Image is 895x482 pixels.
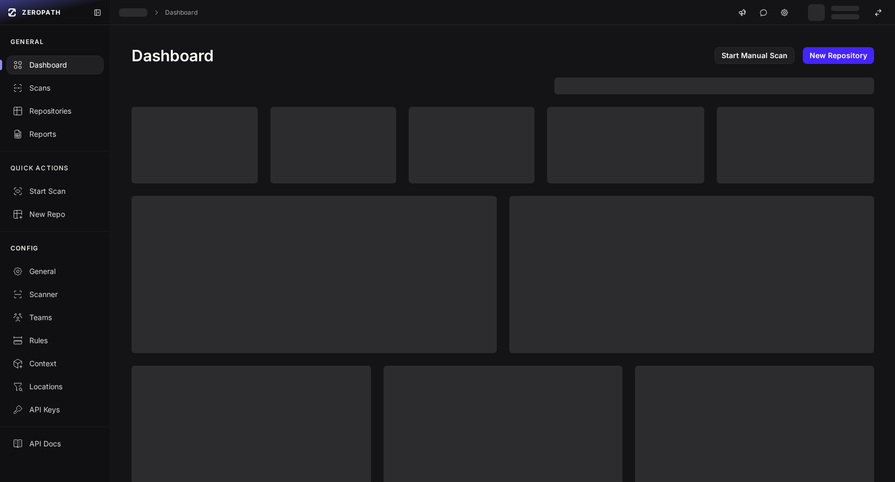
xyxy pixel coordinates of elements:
[13,186,97,196] div: Start Scan
[13,83,97,93] div: Scans
[13,404,97,415] div: API Keys
[13,266,97,277] div: General
[13,358,97,369] div: Context
[13,209,97,220] div: New Repo
[13,129,97,139] div: Reports
[165,8,198,17] a: Dashboard
[13,106,97,116] div: Repositories
[13,312,97,323] div: Teams
[13,335,97,346] div: Rules
[152,9,160,16] svg: chevron right,
[13,60,97,70] div: Dashboard
[4,4,85,21] a: ZEROPATH
[803,47,874,64] a: New Repository
[22,8,61,17] span: ZEROPATH
[715,47,794,64] a: Start Manual Scan
[119,8,198,17] nav: breadcrumb
[13,289,97,300] div: Scanner
[10,164,69,172] p: QUICK ACTIONS
[10,38,44,46] p: GENERAL
[10,244,38,253] p: CONFIG
[13,381,97,392] div: Locations
[132,46,214,65] h1: Dashboard
[13,439,97,449] div: API Docs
